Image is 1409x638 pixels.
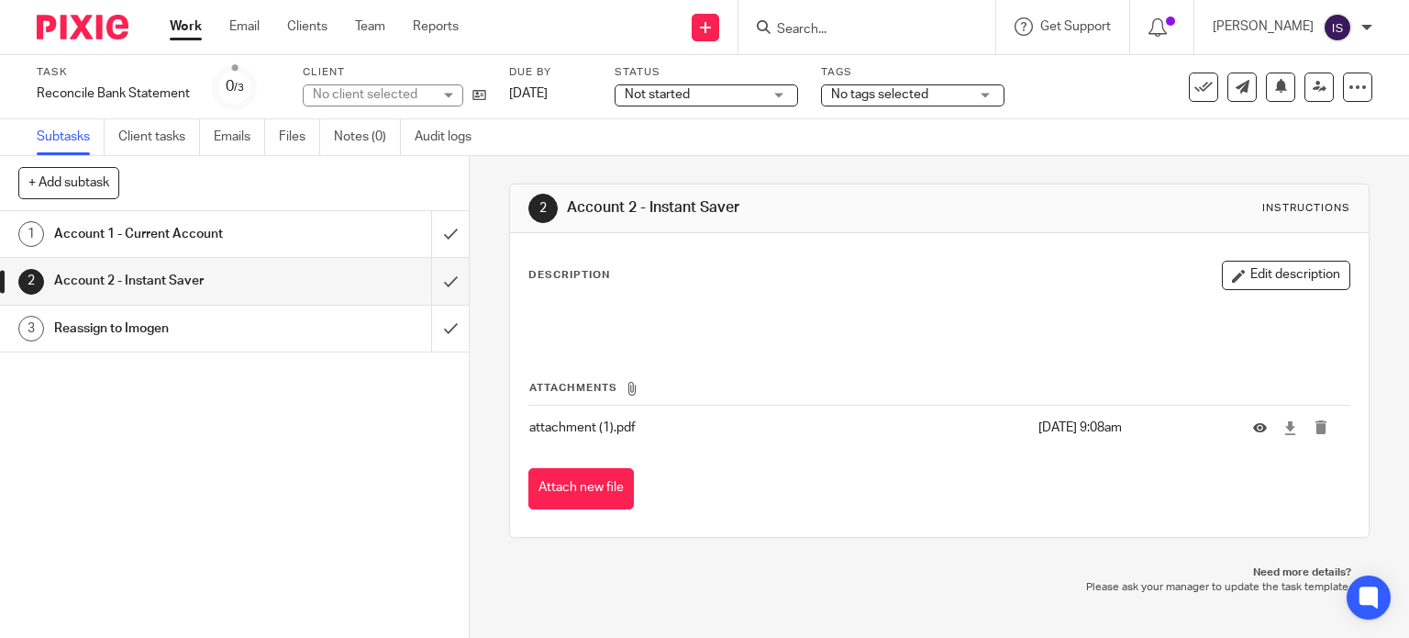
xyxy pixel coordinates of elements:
h1: Account 1 - Current Account [54,220,294,248]
span: [DATE] [509,87,548,100]
button: Attach new file [528,468,634,509]
span: No tags selected [831,88,928,101]
label: Tags [821,65,1004,80]
div: 0 [226,76,244,97]
p: [PERSON_NAME] [1213,17,1314,36]
div: 1 [18,221,44,247]
a: Subtasks [37,119,105,155]
small: /3 [234,83,244,93]
h1: Reassign to Imogen [54,315,294,342]
div: 2 [18,269,44,295]
label: Task [37,65,190,80]
div: No client selected [313,85,432,104]
p: Description [528,268,610,283]
a: Work [170,17,202,36]
a: Emails [214,119,265,155]
p: [DATE] 9:08am [1038,419,1226,437]
a: Email [229,17,260,36]
a: Client tasks [118,119,200,155]
h1: Account 2 - Instant Saver [567,198,978,218]
div: Instructions [1262,201,1350,216]
a: Audit logs [415,119,485,155]
a: Download [1283,419,1297,437]
a: Team [355,17,385,36]
label: Client [303,65,486,80]
span: Not started [625,88,690,101]
p: Please ask your manager to update the task template. [527,580,1352,595]
a: Files [279,119,320,155]
a: Reports [413,17,459,36]
p: attachment (1).pdf [529,419,1029,437]
a: Clients [287,17,327,36]
img: Pixie [37,15,128,39]
button: + Add subtask [18,167,119,198]
h1: Account 2 - Instant Saver [54,267,294,295]
input: Search [775,22,940,39]
button: Edit description [1222,261,1350,290]
span: Attachments [529,383,617,393]
div: 3 [18,316,44,341]
p: Need more details? [527,565,1352,580]
img: svg%3E [1323,13,1352,42]
label: Due by [509,65,592,80]
div: 2 [528,194,558,223]
label: Status [615,65,798,80]
div: Reconcile Bank Statement [37,84,190,103]
span: Get Support [1040,20,1111,33]
a: Notes (0) [334,119,401,155]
